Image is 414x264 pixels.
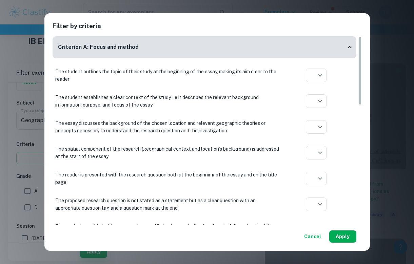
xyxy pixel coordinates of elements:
p: The student outlines the topic of their study at the beginning of the essay, making its aim clear... [55,68,279,83]
p: The student establishes a clear context of the study, i.e it describes the relevant background in... [55,94,279,109]
p: The reader is presented with the research question both at the beginning of the essay and on the ... [55,171,279,186]
p: The spatial component of the research (geographical context and location’s background) is address... [55,145,279,160]
h6: Criterion A: Focus and method [58,43,139,52]
div: Criterion A: Focus and method [53,36,356,58]
h2: Filter by criteria [53,21,362,36]
p: The proposed research question is not stated as a statement but as a clear question with an appro... [55,197,279,212]
p: The reader is provided with a geography-specific background, allowing them to fully understand th... [55,223,279,245]
button: Cancel [301,230,324,243]
p: The essay discusses the background of the chosen location and relevant geographic theories or con... [55,119,279,134]
button: Apply [329,230,356,243]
